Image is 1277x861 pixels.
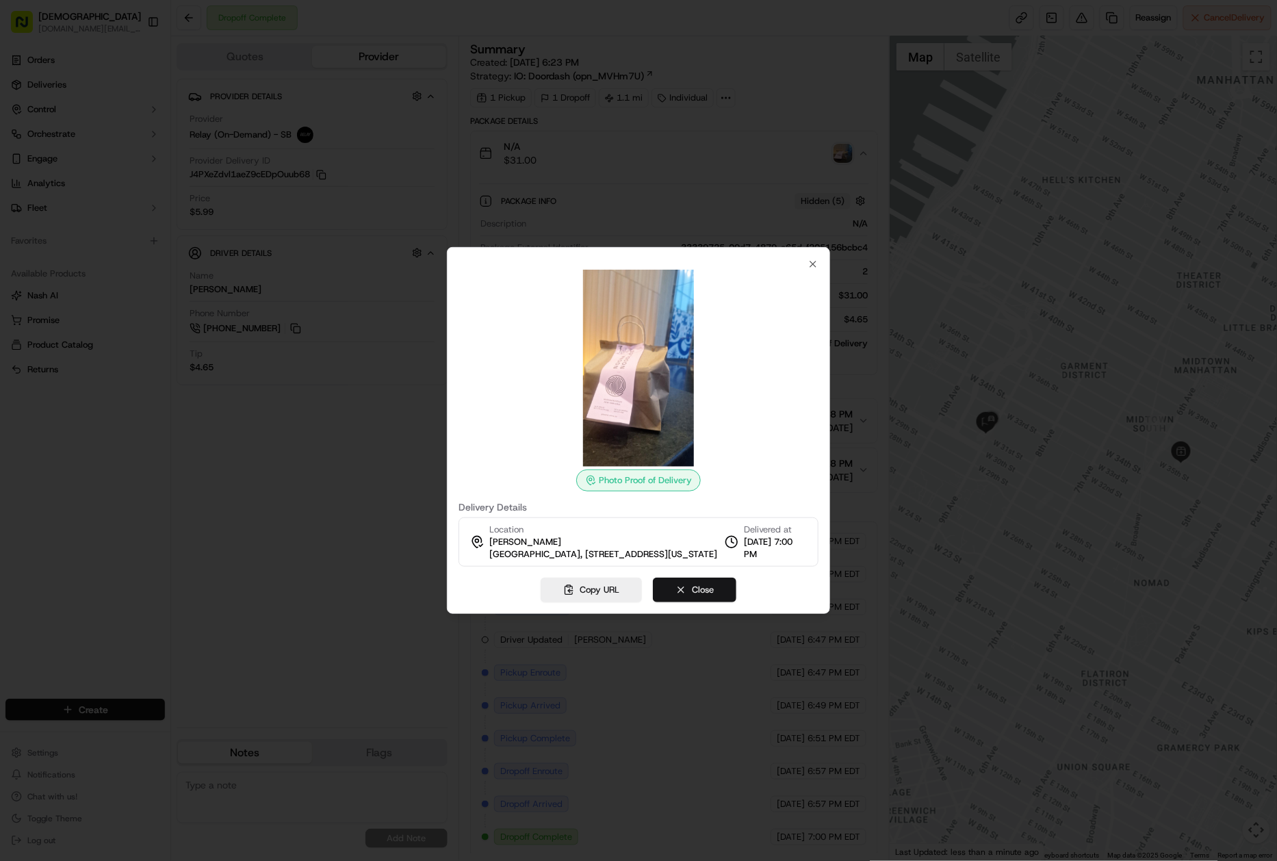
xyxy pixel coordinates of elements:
[541,578,642,602] button: Copy URL
[110,194,225,218] a: 💻API Documentation
[744,524,807,536] span: Delivered at
[576,470,701,491] div: Photo Proof of Delivery
[489,524,524,536] span: Location
[27,199,105,213] span: Knowledge Base
[129,199,220,213] span: API Documentation
[14,201,25,211] div: 📗
[459,502,818,512] label: Delivery Details
[653,578,736,602] button: Close
[14,14,41,42] img: Nash
[8,194,110,218] a: 📗Knowledge Base
[744,536,807,561] span: [DATE] 7:00 PM
[136,233,166,243] span: Pylon
[47,145,173,156] div: We're available if you need us!
[233,136,249,152] button: Start new chat
[116,201,127,211] div: 💻
[14,55,249,77] p: Welcome 👋
[96,232,166,243] a: Powered byPylon
[540,270,737,467] img: photo_proof_of_delivery image
[489,548,717,561] span: [GEOGRAPHIC_DATA], [STREET_ADDRESS][US_STATE]
[47,131,224,145] div: Start new chat
[14,131,38,156] img: 1736555255976-a54dd68f-1ca7-489b-9aae-adbdc363a1c4
[36,89,246,103] input: Got a question? Start typing here...
[489,536,561,548] span: [PERSON_NAME]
